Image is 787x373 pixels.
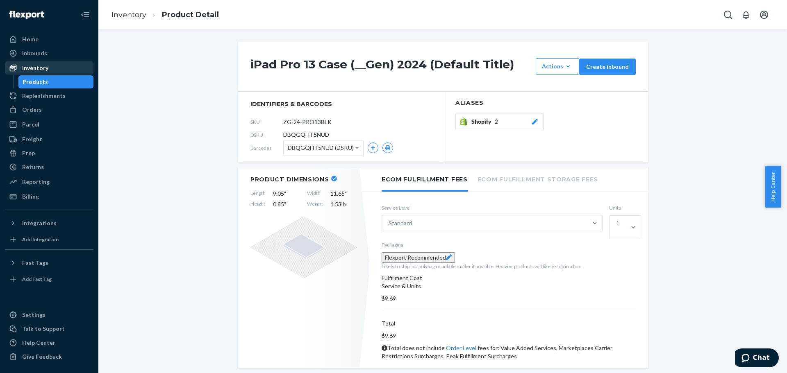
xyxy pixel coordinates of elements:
[455,113,544,130] button: Shopify2
[250,200,266,208] span: Height
[77,7,93,23] button: Close Navigation
[250,145,283,151] span: Barcodes
[22,106,42,114] div: Orders
[22,219,57,227] div: Integrations
[18,75,94,88] a: Products
[616,219,619,227] div: 1
[22,339,55,347] div: Help Center
[5,217,93,230] button: Integrations
[5,103,93,116] a: Orders
[22,92,66,100] div: Replenishments
[5,33,93,46] a: Home
[5,161,93,174] a: Returns
[5,175,93,188] a: Reporting
[5,256,93,269] button: Fast Tags
[616,227,617,235] input: 1
[22,178,50,186] div: Reporting
[330,200,357,208] span: 1.53 lb
[307,190,323,198] span: Width
[22,192,39,201] div: Billing
[609,204,636,211] label: Units
[382,344,612,359] span: Total does not include fees for: Value Added Services, Marketplaces Carrier Restrictions Surcharg...
[382,332,636,340] p: $9.69
[288,141,354,155] span: DBQGQHT5NUD (DSKU)
[250,176,329,183] h2: Product Dimensions
[478,167,598,190] li: Ecom Fulfillment Storage Fees
[5,118,93,131] a: Parcel
[22,135,42,143] div: Freight
[5,322,93,335] button: Talk to Support
[22,163,44,171] div: Returns
[579,59,636,75] button: Create inbound
[5,190,93,203] a: Billing
[382,274,636,282] div: Fulfillment Cost
[23,78,48,86] div: Products
[22,325,65,333] div: Talk to Support
[162,10,219,19] a: Product Detail
[5,273,93,286] a: Add Fast Tag
[382,282,636,290] p: Service & Units
[5,147,93,160] a: Prep
[22,120,39,129] div: Parcel
[495,118,498,126] span: 2
[5,350,93,363] button: Give Feedback
[389,219,412,227] div: Standard
[283,131,329,139] span: DBQGQHT5NUD
[22,311,45,319] div: Settings
[105,3,225,27] ol: breadcrumbs
[382,319,636,328] p: Total
[345,190,347,197] span: "
[542,62,573,70] div: Actions
[5,233,93,246] a: Add Integration
[382,167,468,192] li: Ecom Fulfillment Fees
[22,149,35,157] div: Prep
[284,201,286,208] span: "
[720,7,736,23] button: Open Search Box
[5,61,93,75] a: Inventory
[22,35,39,43] div: Home
[382,263,636,270] p: Likely to ship in a polybag or bubble mailer if possible. Heavier products will likely ship in a ...
[22,276,52,283] div: Add Fast Tag
[735,348,779,369] iframe: Opens a widget where you can chat to one of our agents
[5,336,93,349] a: Help Center
[471,118,495,126] span: Shopify
[250,58,532,75] h1: iPad Pro 13 Case (__Gen) 2024 (Default Title)
[22,64,48,72] div: Inventory
[22,49,47,57] div: Inbounds
[250,100,430,108] span: identifiers & barcodes
[756,7,772,23] button: Open account menu
[111,10,146,19] a: Inventory
[250,190,266,198] span: Length
[273,190,300,198] span: 9.05
[307,200,323,208] span: Weight
[22,236,59,243] div: Add Integration
[738,7,754,23] button: Open notifications
[22,353,62,361] div: Give Feedback
[22,259,48,267] div: Fast Tags
[536,58,579,75] button: Actions
[5,47,93,60] a: Inbounds
[5,89,93,102] a: Replenishments
[250,118,283,125] span: SKU
[455,100,636,106] h2: Aliases
[765,166,781,208] button: Help Center
[382,294,636,303] p: $9.69
[9,11,44,19] img: Flexport logo
[382,241,636,248] p: Packaging
[412,219,413,227] input: Standard
[446,344,476,351] a: Order Level
[5,133,93,146] a: Freight
[382,252,455,263] button: Flexport Recommended
[382,204,603,211] label: Service Level
[330,190,357,198] span: 11.65
[5,308,93,321] a: Settings
[273,200,300,208] span: 0.85
[284,190,286,197] span: "
[250,131,283,138] span: DSKU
